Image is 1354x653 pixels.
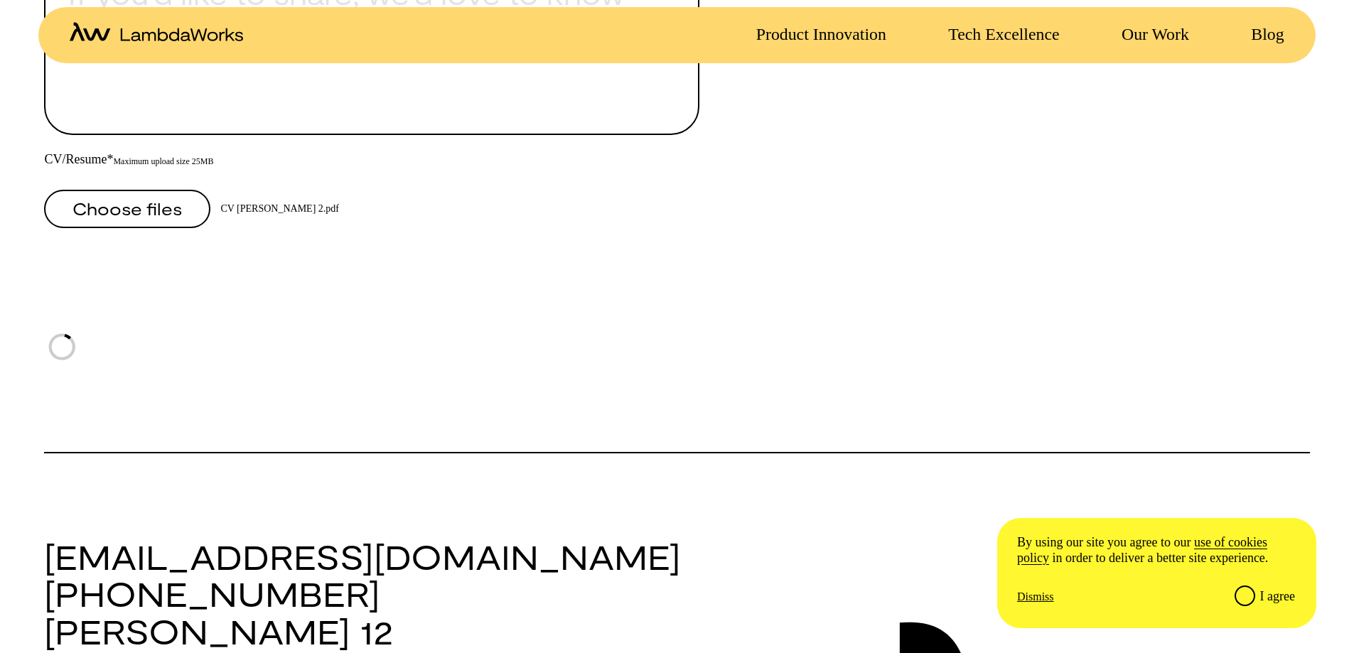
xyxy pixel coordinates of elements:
iframe: reCAPTCHA [44,251,260,306]
a: home-icon [70,22,243,48]
a: Product Innovation [739,24,886,45]
a: Tech Excellence [931,24,1059,45]
p: CV [PERSON_NAME] 2.pdf [220,202,339,216]
p: Maximum upload size 25MB [113,154,213,168]
a: Blog [1234,24,1284,45]
p: CV/Resume* [44,152,113,167]
p: Our Work [1122,24,1189,45]
a: Our Work [1105,24,1189,45]
span: Choose files [72,200,182,217]
a: /cookie-and-privacy-policy [1017,535,1267,565]
div: I agree [1260,589,1295,605]
p: Dismiss [1017,590,1054,603]
p: By using our site you agree to our in order to deliver a better site experience. [1017,535,1295,566]
p: Blog [1251,24,1284,45]
p: Tech Excellence [948,24,1059,45]
button: Choose files [44,190,210,228]
p: Product Innovation [756,24,886,45]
